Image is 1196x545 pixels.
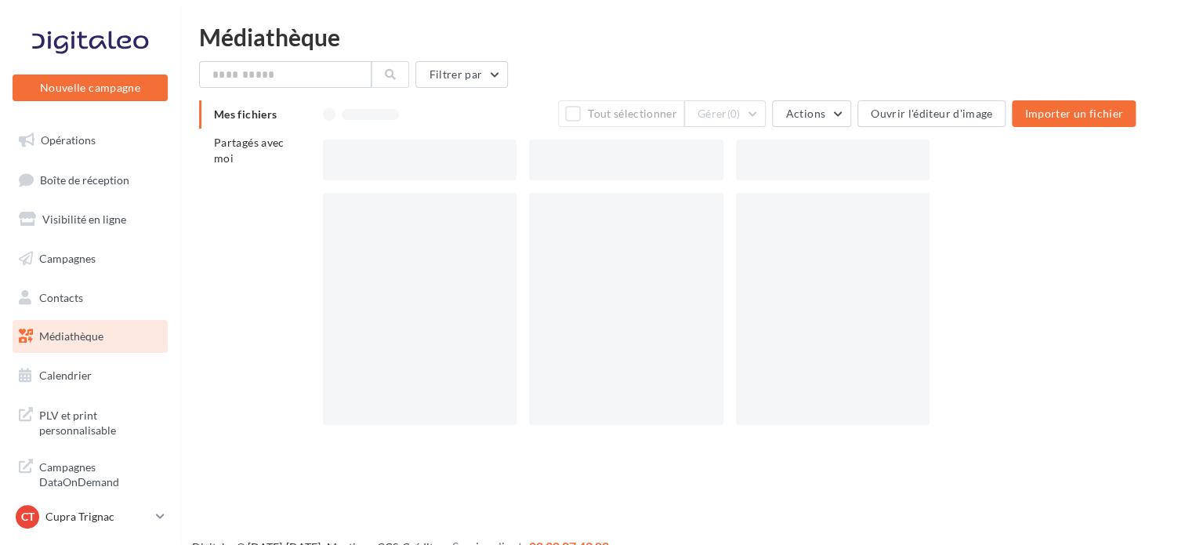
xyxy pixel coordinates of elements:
[1012,100,1136,127] button: Importer un fichier
[727,107,741,120] span: (0)
[9,398,171,445] a: PLV et print personnalisable
[9,282,171,314] a: Contacts
[41,133,96,147] span: Opérations
[857,100,1006,127] button: Ouvrir l'éditeur d'image
[13,502,168,532] a: CT Cupra Trignac
[39,290,83,303] span: Contacts
[39,252,96,265] span: Campagnes
[772,100,850,127] button: Actions
[214,136,285,165] span: Partagés avec moi
[13,74,168,101] button: Nouvelle campagne
[9,242,171,275] a: Campagnes
[415,61,508,88] button: Filtrer par
[39,369,92,382] span: Calendrier
[9,359,171,392] a: Calendrier
[39,329,103,343] span: Médiathèque
[42,213,126,226] span: Visibilité en ligne
[9,450,171,496] a: Campagnes DataOnDemand
[785,107,825,120] span: Actions
[558,100,683,127] button: Tout sélectionner
[684,100,767,127] button: Gérer(0)
[9,203,171,236] a: Visibilité en ligne
[21,509,34,525] span: CT
[9,124,171,157] a: Opérations
[39,405,161,438] span: PLV et print personnalisable
[9,163,171,197] a: Boîte de réception
[39,456,161,490] span: Campagnes DataOnDemand
[214,107,277,121] span: Mes fichiers
[199,25,1177,49] div: Médiathèque
[45,509,150,525] p: Cupra Trignac
[1024,107,1123,120] span: Importer un fichier
[9,320,171,353] a: Médiathèque
[40,173,129,186] span: Boîte de réception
